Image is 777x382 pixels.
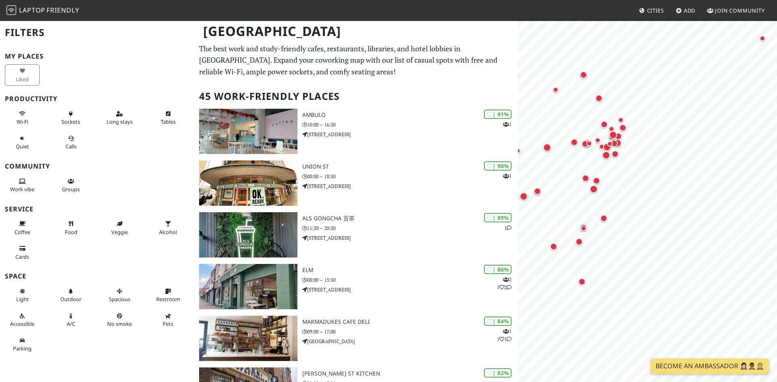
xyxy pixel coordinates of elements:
p: 1 [504,224,512,232]
p: [STREET_ADDRESS] [302,286,518,293]
button: Outdoor [53,285,88,306]
span: Spacious [109,295,130,303]
button: Long stays [102,107,137,129]
div: Map marker [588,184,599,195]
button: Veggie [102,217,137,238]
span: Video/audio calls [66,143,76,150]
span: Smoke free [107,320,132,327]
span: Food [65,228,77,236]
div: Map marker [594,93,604,103]
div: Map marker [577,276,587,287]
p: 08:00 – 18:30 [302,173,518,180]
span: Restroom [156,295,180,303]
span: Laptop [19,6,45,15]
div: Map marker [607,129,619,141]
button: Quiet [5,132,40,153]
h3: ELM [302,267,518,274]
button: Accessible [5,309,40,331]
span: Credit cards [15,253,29,260]
div: Map marker [541,142,553,153]
button: A/C [53,309,88,331]
p: [STREET_ADDRESS] [302,234,518,242]
button: Parking [5,334,40,355]
div: Map marker [591,175,602,186]
div: Map marker [607,124,616,134]
p: 1 1 1 [497,327,512,343]
h3: Union St [302,163,518,170]
span: Natural light [16,295,29,303]
span: Pet friendly [163,320,173,327]
a: Become an Ambassador 🤵🏻‍♀️🤵🏾‍♂️🤵🏼‍♀️ [651,359,769,374]
button: Cards [5,242,40,263]
div: Map marker [605,139,615,149]
h3: Ambulo [302,112,518,118]
img: Union St [199,160,297,206]
a: Cities [636,3,667,18]
button: Wi-Fi [5,107,40,129]
span: Group tables [62,186,80,193]
h3: Productivity [5,95,189,103]
div: Map marker [599,119,609,130]
button: Groups [53,175,88,196]
button: Pets [151,309,185,331]
span: Outdoor area [60,295,81,303]
img: Ambulo [199,109,297,154]
p: 10:00 – 16:30 [302,121,518,129]
span: Work-friendly tables [161,118,176,125]
p: 1 [503,120,512,128]
p: [STREET_ADDRESS] [302,131,518,138]
button: No smoke [102,309,137,331]
div: Map marker [758,34,767,43]
span: Power sockets [62,118,80,125]
a: ELM | 86% 212 ELM 08:00 – 15:30 [STREET_ADDRESS] [194,264,518,309]
a: Marmadukes Cafe Deli | 84% 111 Marmadukes Cafe Deli 09:00 – 17:00 [GEOGRAPHIC_DATA] [194,316,518,361]
span: People working [10,186,34,193]
div: Map marker [601,150,612,161]
div: Map marker [597,142,607,152]
span: Stable Wi-Fi [17,118,28,125]
p: 11:30 – 20:30 [302,224,518,232]
div: Map marker [601,141,613,153]
img: LaptopFriendly [6,5,16,15]
span: Add [684,7,696,14]
div: Map marker [618,122,628,133]
div: Map marker [584,139,594,148]
a: Ambulo | 91% 1 Ambulo 10:00 – 16:30 [STREET_ADDRESS] [194,109,518,154]
h3: My Places [5,53,189,60]
div: Map marker [607,133,616,142]
span: Parking [13,345,32,352]
p: 09:00 – 17:00 [302,328,518,336]
button: Coffee [5,217,40,238]
button: Work vibe [5,175,40,196]
span: Friendly [47,6,79,15]
a: Add [673,3,699,18]
button: Sockets [53,107,88,129]
div: Map marker [578,70,589,80]
div: Map marker [574,236,584,247]
div: Map marker [582,138,593,149]
p: 1 [503,172,512,180]
button: Spacious [102,285,137,306]
span: Alcohol [159,228,177,236]
div: | 86% [484,265,512,274]
div: Map marker [569,137,580,148]
span: Air conditioned [67,320,75,327]
button: Calls [53,132,88,153]
span: Coffee [15,228,30,236]
img: ELM [199,264,297,309]
img: Marmadukes Cafe Deli [199,316,297,361]
p: The best work and study-friendly cafes, restaurants, libraries, and hotel lobbies in [GEOGRAPHIC_... [199,43,513,78]
a: ALS Gongcha 贡茶 | 89% 1 ALS Gongcha 贡茶 11:30 – 20:30 [STREET_ADDRESS] [194,212,518,257]
div: Map marker [551,85,560,95]
a: Union St | 90% 1 Union St 08:00 – 18:30 [STREET_ADDRESS] [194,160,518,206]
h3: ALS Gongcha 贡茶 [302,215,518,222]
div: Map marker [532,186,543,196]
div: | 82% [484,368,512,378]
div: Map marker [599,213,609,224]
h3: Marmadukes Cafe Deli [302,319,518,325]
div: Map marker [610,149,620,159]
p: 08:00 – 15:30 [302,276,518,284]
span: Veggie [111,228,128,236]
div: Map marker [580,139,590,149]
button: Tables [151,107,185,129]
